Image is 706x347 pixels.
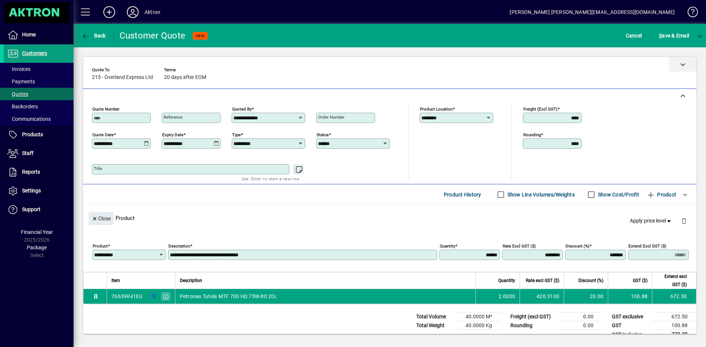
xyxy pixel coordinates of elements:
[4,88,74,100] a: Quotes
[4,75,74,88] a: Payments
[97,6,121,19] button: Add
[168,243,190,249] mat-label: Description
[162,132,183,137] mat-label: Expiry date
[506,191,575,198] label: Show Line Volumes/Weights
[608,289,652,304] td: 100.88
[92,213,111,225] span: Close
[7,66,31,72] span: Invoices
[7,116,51,122] span: Communications
[633,276,648,285] span: GST ($)
[630,217,673,225] span: Apply price level
[655,29,693,42] button: Save & Email
[111,276,120,285] span: Item
[4,63,74,75] a: Invoices
[652,289,696,304] td: 672.50
[507,312,558,321] td: Freight (excl GST)
[87,215,115,221] app-page-header-button: Close
[413,321,457,330] td: Total Weight
[242,174,299,183] mat-hint: Use 'Enter' to start a new line
[652,321,696,330] td: 100.88
[81,33,106,39] span: Back
[92,75,153,80] span: 215 - Overland Express Ltd
[646,189,676,200] span: Product
[7,91,28,97] span: Quotes
[22,131,43,137] span: Products
[149,292,158,300] span: HAMILTON
[503,243,536,249] mat-label: Rate excl GST ($)
[526,276,559,285] span: Rate excl GST ($)
[21,229,53,235] span: Financial Year
[659,33,662,39] span: S
[524,293,559,300] div: 420.3100
[120,30,186,41] div: Customer Quote
[164,115,182,120] mat-label: Reference
[4,200,74,219] a: Support
[22,32,36,37] span: Home
[22,50,47,56] span: Customers
[22,206,40,212] span: Support
[4,26,74,44] a: Home
[523,106,557,112] mat-label: Freight (excl GST)
[180,276,202,285] span: Description
[457,312,501,321] td: 40.0000 M³
[164,75,206,80] span: 20 days after EOM
[643,188,680,201] button: Product
[121,6,145,19] button: Profile
[498,276,515,285] span: Quantity
[89,212,114,225] button: Close
[682,1,697,25] a: Knowledge Base
[652,330,696,339] td: 773.38
[317,132,329,137] mat-label: Status
[566,243,589,249] mat-label: Discount (%)
[92,106,120,112] mat-label: Quote number
[444,189,481,200] span: Product History
[626,30,642,41] span: Cancel
[4,113,74,125] a: Communications
[22,188,41,194] span: Settings
[510,6,675,18] div: [PERSON_NAME] [PERSON_NAME][EMAIL_ADDRESS][DOMAIN_NAME]
[659,30,689,41] span: ave & Email
[7,104,38,109] span: Backorders
[22,150,33,156] span: Staff
[564,289,608,304] td: 20.00
[675,212,693,229] button: Delete
[145,6,160,18] div: Aktron
[441,188,484,201] button: Product History
[4,144,74,163] a: Staff
[420,106,453,112] mat-label: Product location
[92,132,114,137] mat-label: Quote date
[83,205,696,231] div: Product
[111,293,143,300] div: 76639R41EU
[558,312,602,321] td: 0.00
[180,293,277,300] span: Petronas Tutela MTF 700 HD 75W-80 20L
[558,321,602,330] td: 0.00
[628,243,666,249] mat-label: Extend excl GST ($)
[578,276,603,285] span: Discount (%)
[4,182,74,200] a: Settings
[523,132,541,137] mat-label: Rounding
[93,243,108,249] mat-label: Product
[675,217,693,224] app-page-header-button: Delete
[22,169,40,175] span: Reports
[232,132,241,137] mat-label: Type
[4,100,74,113] a: Backorders
[627,214,675,228] button: Apply price level
[499,293,516,300] span: 2.0000
[4,126,74,144] a: Products
[7,79,35,84] span: Payments
[196,33,205,38] span: NEW
[608,321,652,330] td: GST
[74,29,114,42] app-page-header-button: Back
[624,29,644,42] button: Cancel
[318,115,345,120] mat-label: Order number
[440,243,455,249] mat-label: Quantity
[608,312,652,321] td: GST exclusive
[652,312,696,321] td: 672.50
[507,321,558,330] td: Rounding
[608,330,652,339] td: GST inclusive
[94,166,102,171] mat-label: Title
[27,245,47,250] span: Package
[232,106,252,112] mat-label: Quoted by
[596,191,639,198] label: Show Cost/Profit
[79,29,108,42] button: Back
